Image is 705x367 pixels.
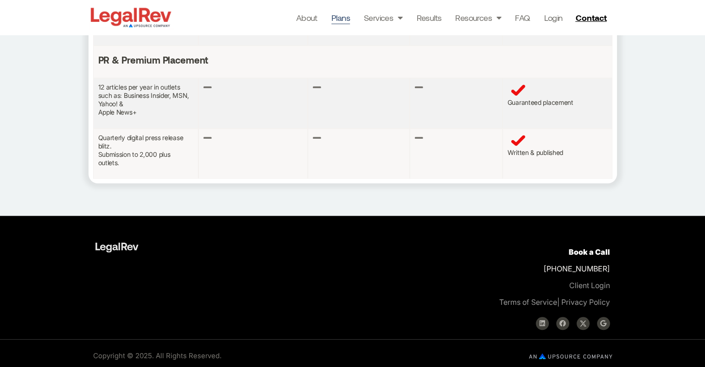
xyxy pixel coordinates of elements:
p: [PHONE_NUMBER] [364,244,610,310]
a: Results [416,11,441,24]
span: Contact [575,13,606,22]
a: Plans [331,11,350,24]
p: Quarterly digital press release blitz. Submission to 2,000 plus outlets. [98,134,193,167]
a: Client Login [569,281,610,290]
a: Terms of Service [499,297,557,307]
strong: PR & Premium Placement [98,54,209,65]
a: Contact [572,10,612,25]
a: About [296,11,318,24]
span: | [499,297,559,307]
p: 12 articles per year in outlets such as: Business Insider, MSN, Yahoo! & Apple News+ [98,83,193,116]
p: Written & published [508,134,607,157]
a: FAQ [515,11,530,24]
nav: Menu [296,11,563,24]
a: Privacy Policy [561,297,610,307]
p: Guaranteed placement [508,83,607,107]
span: Copyright © 2025. All Rights Reserved. [93,351,222,360]
a: Services [364,11,403,24]
a: Login [544,11,562,24]
a: Resources [455,11,501,24]
a: Book a Call [569,247,610,257]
